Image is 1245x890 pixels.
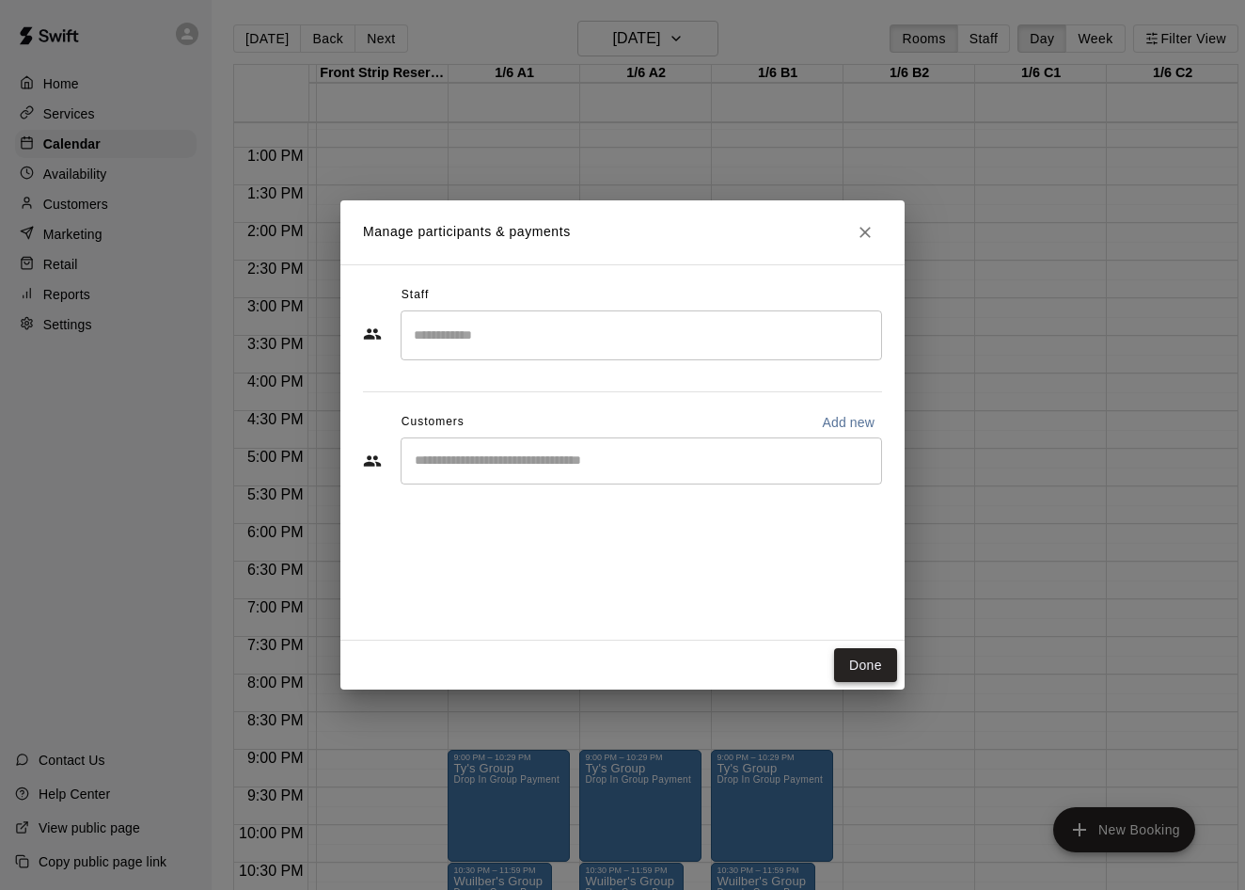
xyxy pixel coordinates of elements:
[834,648,897,683] button: Done
[814,407,882,437] button: Add new
[363,222,571,242] p: Manage participants & payments
[848,215,882,249] button: Close
[822,413,875,432] p: Add new
[402,407,465,437] span: Customers
[363,325,382,343] svg: Staff
[402,280,429,310] span: Staff
[401,437,882,485] div: Start typing to search customers...
[363,452,382,470] svg: Customers
[401,310,882,360] div: Search staff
